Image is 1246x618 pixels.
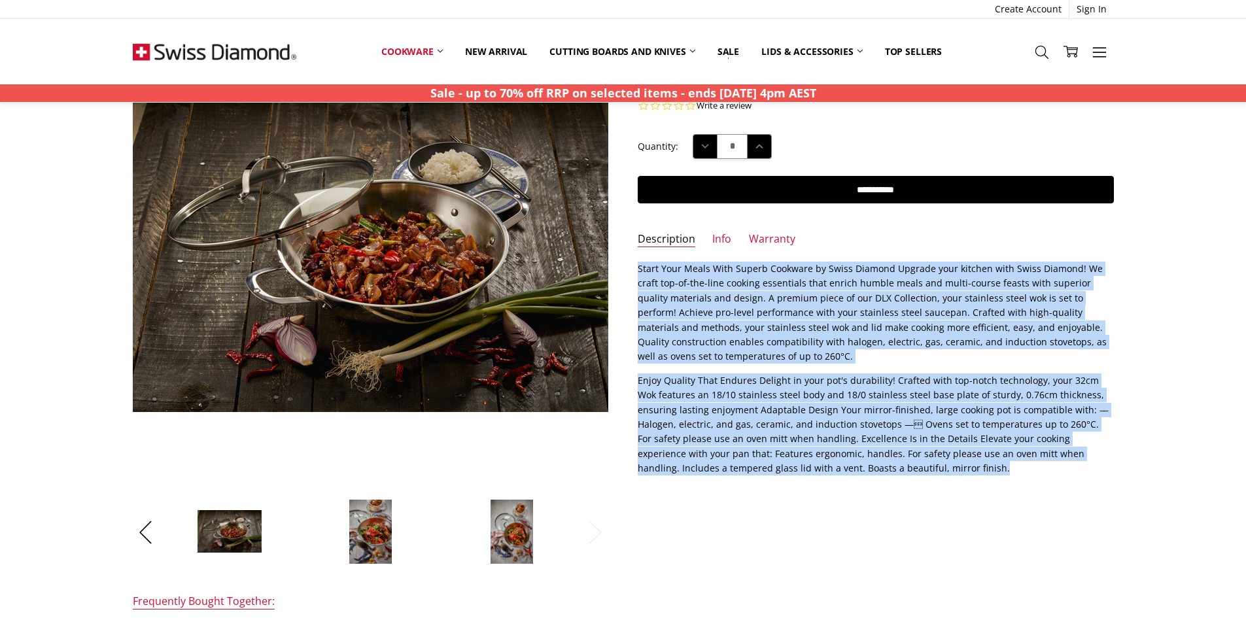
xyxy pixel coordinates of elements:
p: Start Your Meals With Superb Cookware by Swiss Diamond Upgrade your kitchen with Swiss Diamond! W... [638,262,1114,364]
img: Premium Steel Induction DLX 32cm Wok with Lid [349,499,393,564]
button: Previous [133,512,159,552]
p: Enjoy Quality That Endures Delight in your pot's durability! Crafted with top-notch technology, y... [638,373,1114,476]
img: Free Shipping On Every Order [133,19,296,84]
a: Description [638,232,695,247]
strong: Sale - up to 70% off RRP on selected items - ends [DATE] 4pm AEST [430,85,816,101]
a: Write a review [697,100,752,112]
a: Cutting boards and knives [538,37,706,66]
a: Sale [706,37,750,66]
a: Top Sellers [874,37,953,66]
label: Quantity: [638,139,678,154]
a: New arrival [454,37,538,66]
a: Lids & Accessories [750,37,873,66]
a: Info [712,232,731,247]
div: Frequently Bought Together: [133,594,275,609]
a: Warranty [749,232,795,247]
img: Premium Steel Induction DLX 32cm Wok with Lid [490,499,534,564]
a: Cookware [370,37,454,66]
img: Premium Steel Induction DLX 32cm Wok with Lid [197,509,262,554]
button: Next [582,512,608,552]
